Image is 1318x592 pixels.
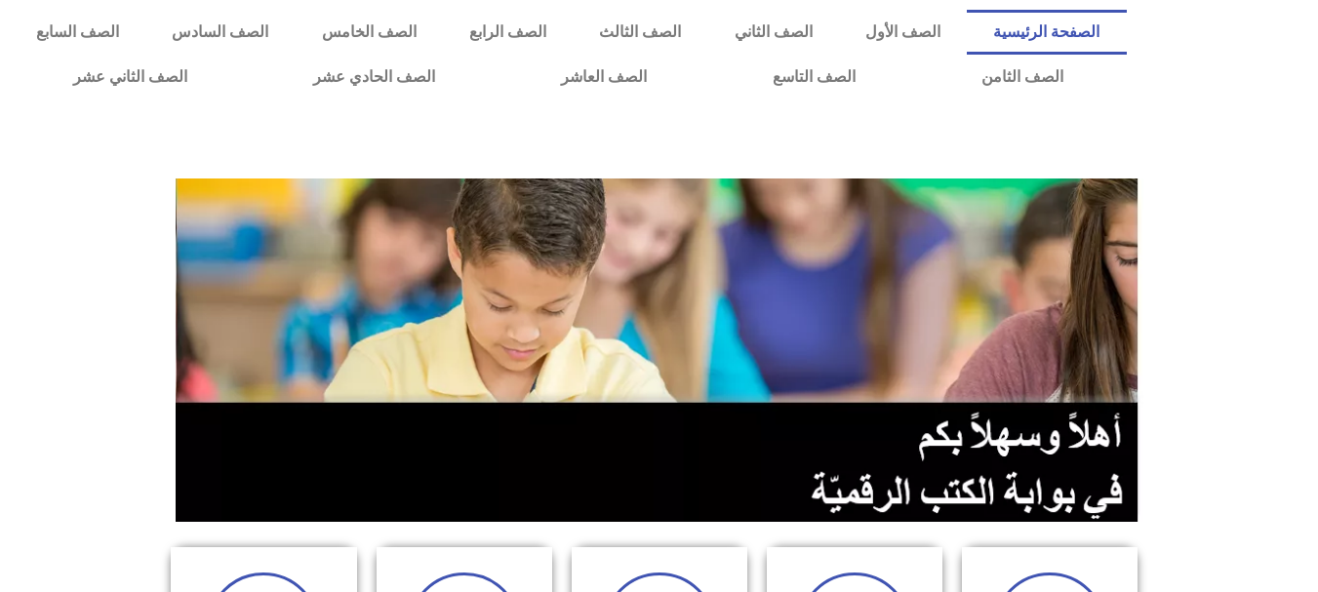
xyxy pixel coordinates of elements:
[573,10,707,55] a: الصف الثالث
[967,10,1126,55] a: الصفحة الرئيسية
[918,55,1126,99] a: الصف الثامن
[145,10,295,55] a: الصف السادس
[296,10,443,55] a: الصف الخامس
[250,55,498,99] a: الصف الحادي عشر
[10,10,145,55] a: الصف السابع
[839,10,967,55] a: الصف الأول
[10,55,250,99] a: الصف الثاني عشر
[709,55,918,99] a: الصف التاسع
[443,10,573,55] a: الصف الرابع
[498,55,709,99] a: الصف العاشر
[708,10,839,55] a: الصف الثاني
